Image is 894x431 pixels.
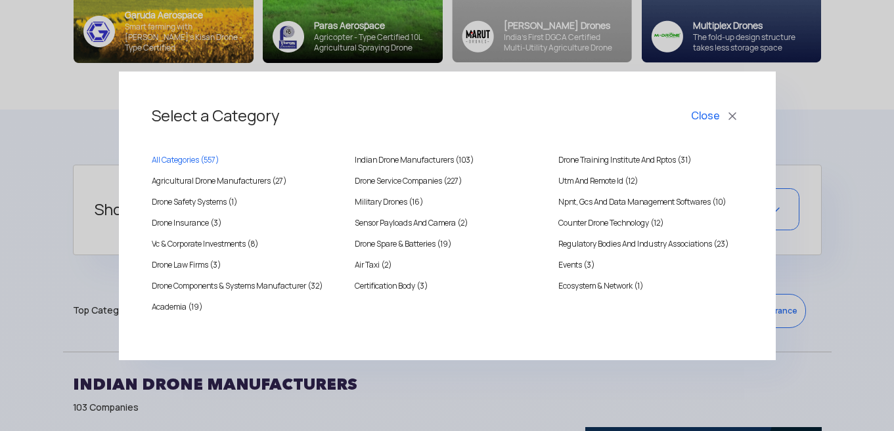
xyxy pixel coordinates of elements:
[558,258,742,272] a: Events (3)
[152,237,336,251] a: Vc & Corporate Investments (8)
[558,237,742,251] a: Regulatory Bodies And Industry Associations (23)
[152,154,336,167] a: All Categories (557)
[558,216,742,230] a: Counter Drone Technology (12)
[152,300,336,314] a: Academia (19)
[355,174,539,188] a: Drone Service Companies (227)
[355,154,539,167] a: Indian Drone Manufacturers (103)
[204,155,215,165] span: 557
[152,216,336,230] a: Drone Insurance (3)
[152,94,743,138] h3: Select a Category
[355,258,539,272] a: Air Taxi (2)
[558,195,742,209] a: Npnt, Gcs And Data Management Softwares (10)
[152,279,336,293] a: Drone Components & Systems Manufacturer (32)
[355,195,539,209] a: Military Drones (16)
[355,279,539,293] a: Certification Body (3)
[152,258,336,272] a: Drone Law Firms (3)
[152,195,336,209] a: Drone Safety Systems (1)
[355,237,539,251] a: Drone Spare & Batteries (19)
[558,154,742,167] a: Drone Training Institute And Rptos (31)
[688,105,743,127] button: Close
[355,216,539,230] a: Sensor Payloads And Camera (2)
[558,279,742,293] a: Ecosystem & Network (1)
[152,174,336,188] a: Agricultural Drone Manufacturers (27)
[558,174,742,188] a: Utm And Remote Id (12)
